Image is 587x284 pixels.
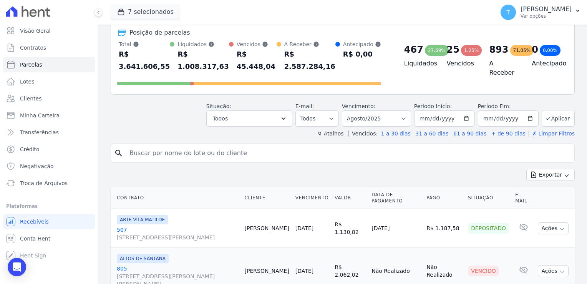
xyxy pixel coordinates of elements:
[8,258,26,276] div: Open Intercom Messenger
[468,223,509,234] div: Depositado
[3,23,95,38] a: Visão Geral
[117,254,169,263] span: ALTOS DE SANTANA
[129,28,190,37] div: Posição de parcelas
[381,130,411,137] a: 1 a 30 dias
[532,43,538,56] div: 0
[404,59,434,68] h4: Liquidados
[3,57,95,72] a: Parcelas
[478,102,539,110] label: Período Fim:
[507,10,510,15] span: T
[529,130,575,137] a: ✗ Limpar Filtros
[3,91,95,106] a: Clientes
[3,125,95,140] a: Transferências
[20,218,49,226] span: Recebíveis
[111,187,242,209] th: Contrato
[453,130,486,137] a: 61 a 90 dias
[20,61,42,68] span: Parcelas
[292,187,332,209] th: Vencimento
[414,103,452,109] label: Período Inicío:
[540,45,560,56] div: 0,00%
[3,175,95,191] a: Troca de Arquivos
[3,142,95,157] a: Crédito
[20,129,59,136] span: Transferências
[332,209,368,248] td: R$ 1.130,82
[447,59,477,68] h4: Vencidos
[489,43,508,56] div: 893
[206,103,231,109] label: Situação:
[237,48,277,73] div: R$ 45.448,04
[542,110,575,127] button: Aplicar
[3,74,95,89] a: Lotes
[20,112,60,119] span: Minha Carteira
[206,110,292,127] button: Todos
[3,40,95,55] a: Contratos
[343,40,381,48] div: Antecipado
[20,44,46,52] span: Contratos
[510,45,534,56] div: 71,05%
[468,266,499,276] div: Vencido
[20,162,54,170] span: Negativação
[489,59,519,77] h4: A Receber
[177,40,229,48] div: Liquidados
[538,265,569,277] button: Ações
[3,214,95,229] a: Recebíveis
[242,209,292,248] td: [PERSON_NAME]
[491,130,526,137] a: + de 90 dias
[284,48,335,73] div: R$ 2.587.284,16
[3,108,95,123] a: Minha Carteira
[117,215,168,224] span: ARTE VILA MATILDE
[284,40,335,48] div: A Receber
[465,187,512,209] th: Situação
[317,130,343,137] label: ↯ Atalhos
[20,78,35,85] span: Lotes
[117,234,239,241] span: [STREET_ADDRESS][PERSON_NAME]
[521,13,572,19] p: Ver opções
[526,169,575,181] button: Exportar
[20,179,68,187] span: Troca de Arquivos
[423,209,465,248] td: R$ 1.187,58
[3,159,95,174] a: Negativação
[3,231,95,246] a: Conta Hent
[114,149,123,158] i: search
[111,5,180,19] button: 7 selecionados
[332,187,368,209] th: Valor
[368,187,423,209] th: Data de Pagamento
[425,45,449,56] div: 27,69%
[119,48,170,73] div: R$ 3.641.606,55
[368,209,423,248] td: [DATE]
[119,40,170,48] div: Total
[343,48,381,60] div: R$ 0,00
[237,40,277,48] div: Vencidos
[20,95,41,102] span: Clientes
[242,187,292,209] th: Cliente
[295,225,313,231] a: [DATE]
[125,145,571,161] input: Buscar por nome do lote ou do cliente
[447,43,459,56] div: 25
[512,187,535,209] th: E-mail
[177,48,229,73] div: R$ 1.008.317,63
[494,2,587,23] button: T [PERSON_NAME] Ver opções
[20,27,51,35] span: Visão Geral
[532,59,562,68] h4: Antecipado
[461,45,482,56] div: 1,25%
[538,222,569,234] button: Ações
[295,103,314,109] label: E-mail:
[415,130,448,137] a: 31 a 60 dias
[342,103,375,109] label: Vencimento:
[213,114,228,123] span: Todos
[20,235,50,242] span: Conta Hent
[423,187,465,209] th: Pago
[20,145,40,153] span: Crédito
[348,130,378,137] label: Vencidos:
[521,5,572,13] p: [PERSON_NAME]
[117,226,239,241] a: 507[STREET_ADDRESS][PERSON_NAME]
[6,202,92,211] div: Plataformas
[295,268,313,274] a: [DATE]
[404,43,423,56] div: 467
